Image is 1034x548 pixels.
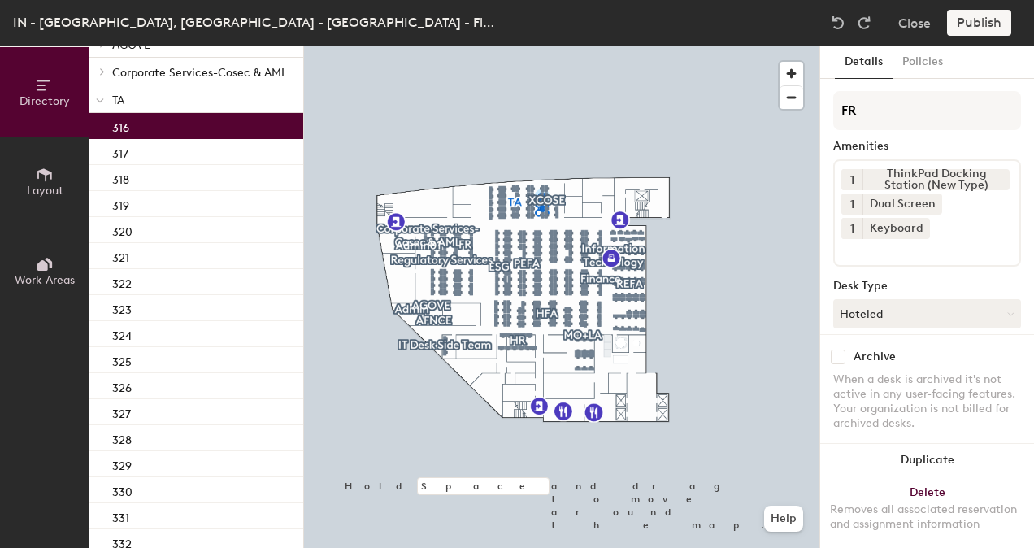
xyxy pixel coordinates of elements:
img: Undo [830,15,846,31]
p: 330 [112,481,133,499]
button: Hoteled [833,299,1021,328]
button: Policies [893,46,953,79]
p: 316 [112,116,129,135]
button: Close [898,10,931,36]
p: 320 [112,220,133,239]
span: Layout [27,184,63,198]
span: 1 [850,172,854,189]
div: ThinkPad Docking Station (New Type) [862,169,1010,190]
p: 331 [112,507,129,525]
span: AGOVE [112,38,150,52]
button: Help [764,506,803,532]
p: 323 [112,298,132,317]
div: Dual Screen [862,194,942,215]
div: IN - [GEOGRAPHIC_DATA], [GEOGRAPHIC_DATA] - [GEOGRAPHIC_DATA] - Floor 11 [13,12,501,33]
button: 1 [841,218,862,239]
p: 325 [112,350,132,369]
p: 321 [112,246,129,265]
p: 326 [112,376,132,395]
p: 327 [112,402,131,421]
span: 1 [850,196,854,213]
span: TA [112,94,124,107]
span: Directory [20,94,70,108]
p: 329 [112,454,132,473]
div: Amenities [833,140,1021,153]
div: Keyboard [862,218,930,239]
p: 322 [112,272,132,291]
div: Archive [854,350,896,363]
span: Corporate Services-Cosec & AML [112,66,287,80]
div: When a desk is archived it's not active in any user-facing features. Your organization is not bil... [833,372,1021,431]
span: Work Areas [15,273,75,287]
div: Desk Type [833,280,1021,293]
p: 328 [112,428,132,447]
button: 1 [841,194,862,215]
p: 324 [112,324,132,343]
button: Details [835,46,893,79]
img: Redo [856,15,872,31]
p: 319 [112,194,129,213]
div: Removes all associated reservation and assignment information [830,502,1024,532]
button: 1 [841,169,862,190]
p: 318 [112,168,129,187]
p: 317 [112,142,128,161]
button: Duplicate [820,444,1034,476]
button: DeleteRemoves all associated reservation and assignment information [820,476,1034,548]
span: 1 [850,220,854,237]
